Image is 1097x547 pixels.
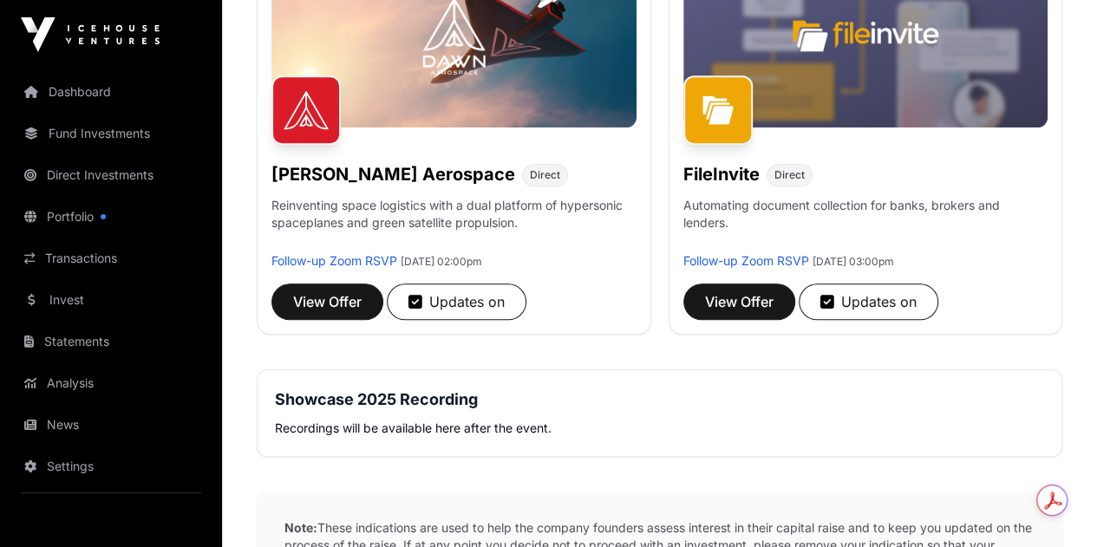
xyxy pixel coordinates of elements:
span: Direct [530,168,560,182]
span: Direct [774,168,805,182]
a: Invest [14,281,208,319]
a: Analysis [14,364,208,402]
button: Updates on [799,283,938,320]
iframe: Chat Widget [1010,464,1097,547]
a: Follow-up Zoom RSVP [683,253,809,268]
div: Updates on [408,291,505,312]
button: View Offer [271,283,383,320]
img: FileInvite [683,75,753,145]
span: [DATE] 02:00pm [401,255,482,268]
button: View Offer [683,283,795,320]
p: Automating document collection for banks, brokers and lenders. [683,197,1048,252]
strong: Showcase 2025 Recording [275,390,478,408]
a: Settings [14,447,208,485]
span: View Offer [293,291,362,312]
a: Dashboard [14,73,208,111]
a: Fund Investments [14,114,208,153]
a: News [14,406,208,444]
a: Follow-up Zoom RSVP [271,253,397,268]
h1: [PERSON_NAME] Aerospace [271,162,515,186]
a: Transactions [14,239,208,277]
div: Updates on [820,291,917,312]
a: Direct Investments [14,156,208,194]
p: Reinventing space logistics with a dual platform of hypersonic spaceplanes and green satellite pr... [271,197,637,252]
a: Portfolio [14,198,208,236]
img: Icehouse Ventures Logo [21,17,160,52]
button: Updates on [387,283,526,320]
span: [DATE] 03:00pm [813,255,894,268]
h1: FileInvite [683,162,760,186]
p: Recordings will be available here after the event. [275,418,1044,439]
img: Dawn Aerospace [271,75,341,145]
a: Statements [14,322,208,361]
strong: Note: [284,520,317,535]
span: View Offer [705,291,774,312]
